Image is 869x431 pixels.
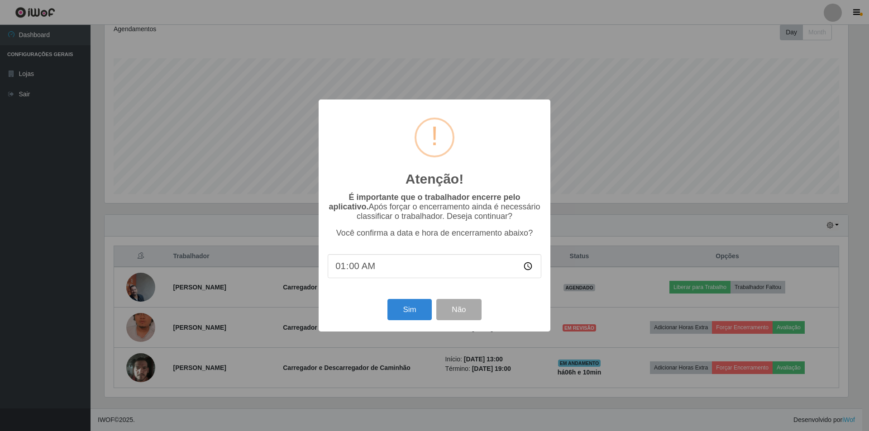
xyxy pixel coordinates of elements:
[328,228,541,238] p: Você confirma a data e hora de encerramento abaixo?
[406,171,463,187] h2: Atenção!
[436,299,481,320] button: Não
[329,193,520,211] b: É importante que o trabalhador encerre pelo aplicativo.
[328,193,541,221] p: Após forçar o encerramento ainda é necessário classificar o trabalhador. Deseja continuar?
[387,299,431,320] button: Sim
